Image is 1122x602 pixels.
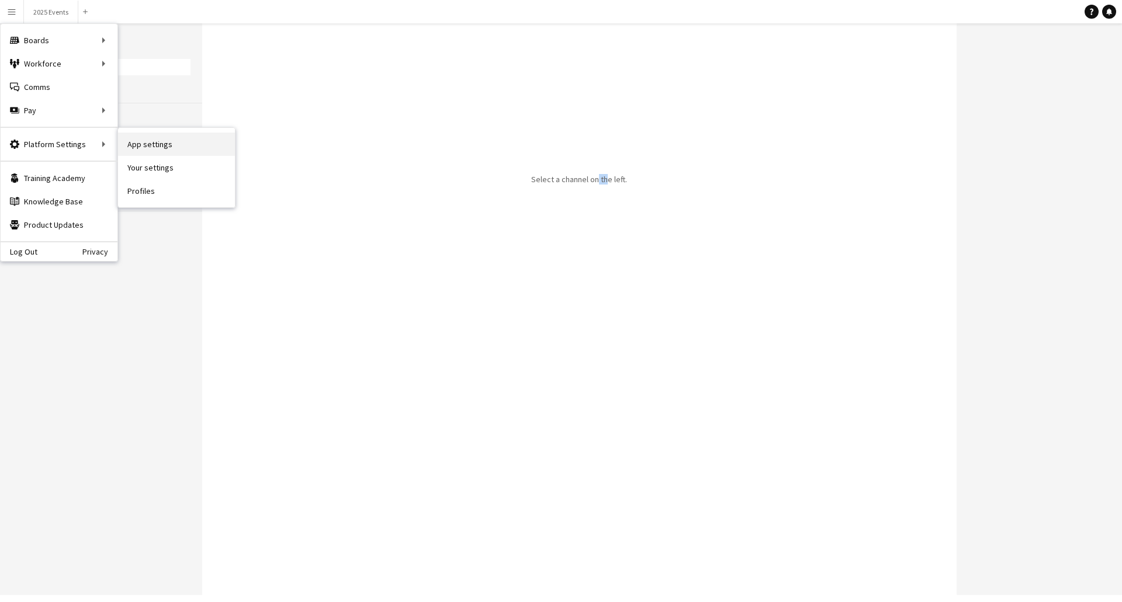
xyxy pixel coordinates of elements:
[1,99,117,122] div: Pay
[82,247,117,256] a: Privacy
[1,52,117,75] div: Workforce
[1,166,117,190] a: Training Academy
[531,174,627,185] p: Select a channel on the left.
[1,75,117,99] a: Comms
[1,213,117,236] a: Product Updates
[1,190,117,213] a: Knowledge Base
[1,133,117,156] div: Platform Settings
[860,133,1122,602] iframe: Chat Widget
[118,133,235,156] a: App settings
[118,179,235,203] a: Profiles
[1,247,37,256] a: Log Out
[1,29,117,52] div: Boards
[118,156,235,179] a: Your settings
[24,1,78,23] button: 2025 Events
